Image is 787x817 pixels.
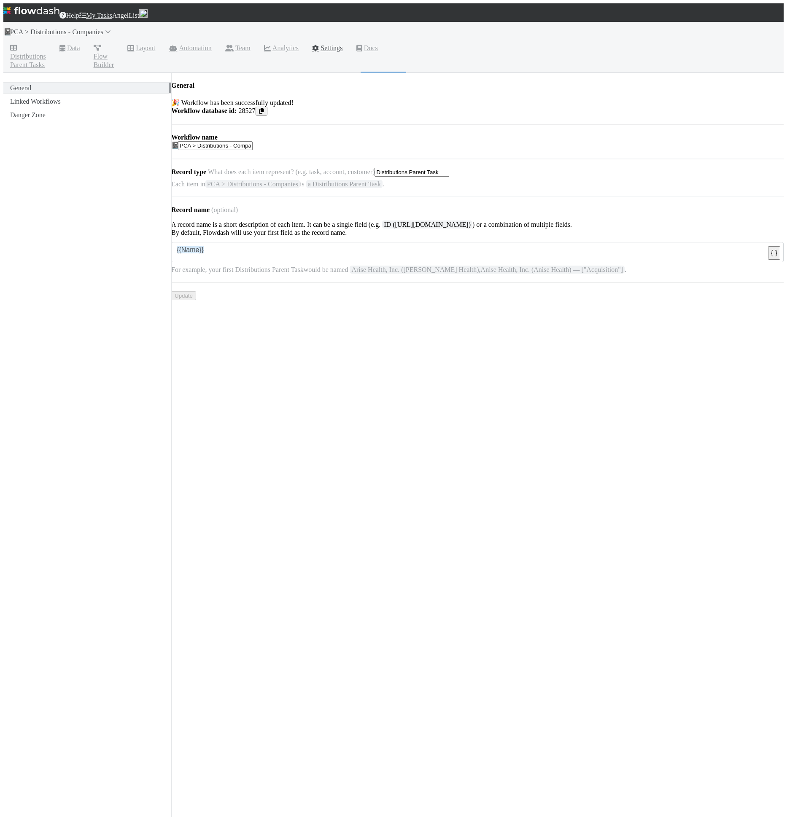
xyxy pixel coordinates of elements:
h4: General [171,82,784,89]
a: Data [53,42,87,56]
div: General [10,83,32,93]
span: What does each item represent? (e.g. task, account, customer) [208,168,375,175]
label: Record name [171,206,238,213]
p: A record name is a short description of each item. It can be a single field (e.g. ) or a combinat... [171,220,784,236]
span: Arise Health, Inc. ([PERSON_NAME] Health),Anise Health, Inc. (Anise Health) — ["Acquisition"] [350,266,625,274]
span: ID ([URL][DOMAIN_NAME]) [382,220,472,228]
a: Distributions Parent Tasks [3,42,53,73]
label: Workflow name [171,134,218,141]
a: Automation [162,42,218,56]
span: {{Name}} [177,246,204,253]
img: avatar_8e0a024e-b700-4f9f-aecf-6f1e79dccd3c.png [139,9,148,18]
a: Team [218,42,257,56]
input: task [375,168,449,177]
p: Each item in is . [171,180,784,188]
a: Flow Builder [87,42,121,73]
button: { } [768,246,780,260]
a: My Tasks [79,12,112,19]
p: For example, your first Distributions Parent Task would be named . [171,266,784,274]
div: Linked Workflows [10,96,61,107]
span: Workflow database id: [171,107,237,114]
span: Flow Builder [94,44,114,69]
button: Update [171,291,196,300]
span: a Distributions Parent Task [306,180,383,188]
a: Layout [121,42,162,56]
label: Record type [171,168,375,175]
div: Help [59,12,79,19]
a: Docs [350,42,385,56]
span: PCA > Distributions - Companies [205,180,300,188]
div: 🎉 Workflow has been successfully updated! [171,99,784,107]
span: (optional) [211,206,238,213]
span: AngelList [112,12,139,19]
a: Analytics [257,42,305,56]
span: Distributions Parent Tasks [10,44,46,69]
a: 📓 [171,142,178,149]
span: 28527 [171,107,267,114]
span: 📓 [171,142,180,149]
span: PCA > Distributions - Companies [10,28,113,35]
span: 📓 [3,28,12,35]
div: Danger Zone [10,110,46,120]
a: Settings [305,42,349,56]
img: logo-inverted-e16ddd16eac7371096b0.svg [3,3,59,18]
